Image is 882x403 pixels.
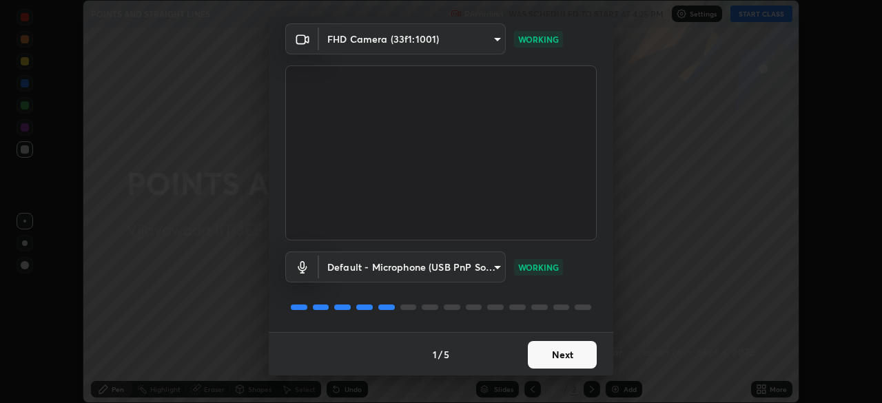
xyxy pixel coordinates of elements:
div: FHD Camera (33f1:1001) [319,23,506,54]
p: WORKING [518,33,559,45]
h4: / [438,347,442,362]
h4: 1 [433,347,437,362]
h4: 5 [444,347,449,362]
button: Next [528,341,597,369]
p: WORKING [518,261,559,273]
div: FHD Camera (33f1:1001) [319,251,506,282]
